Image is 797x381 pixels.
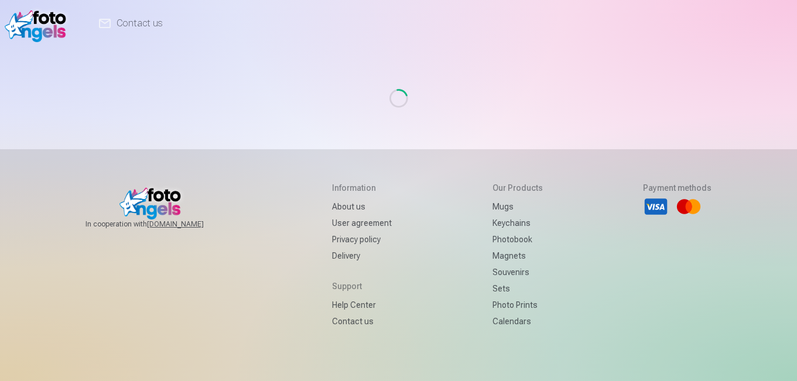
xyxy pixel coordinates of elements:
a: Keychains [492,215,543,231]
a: Mugs [492,198,543,215]
a: User agreement [332,215,392,231]
a: Sets [492,280,543,297]
a: About us [332,198,392,215]
a: Souvenirs [492,264,543,280]
li: Mastercard [676,194,702,219]
h5: Information [332,182,392,194]
a: Photobook [492,231,543,248]
a: [DOMAIN_NAME] [147,219,232,229]
a: Contact us [332,313,392,329]
img: /fa1 [5,5,72,42]
h5: Support [332,280,392,292]
h5: Our products [492,182,543,194]
span: In cooperation with [85,219,232,229]
a: Calendars [492,313,543,329]
a: Photo prints [492,297,543,313]
li: Visa [643,194,669,219]
a: Delivery [332,248,392,264]
a: Help Center [332,297,392,313]
h5: Payment methods [643,182,712,194]
a: Magnets [492,248,543,264]
a: Privacy policy [332,231,392,248]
